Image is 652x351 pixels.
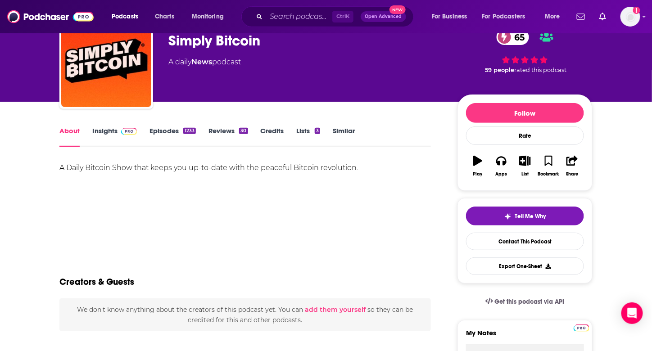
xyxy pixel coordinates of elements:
span: rated this podcast [514,67,566,73]
button: open menu [539,9,571,24]
a: Contact This Podcast [466,233,584,250]
input: Search podcasts, credits, & more... [266,9,332,24]
span: 65 [506,29,530,45]
img: tell me why sparkle [504,213,512,220]
div: Open Intercom Messenger [621,302,643,324]
div: 1233 [183,128,196,134]
button: Open AdvancedNew [361,11,406,22]
a: Lists3 [297,126,320,147]
img: Podchaser Pro [121,128,137,135]
span: 59 people [485,67,514,73]
a: Episodes1233 [149,126,196,147]
svg: Add a profile image [633,7,640,14]
a: 65 [497,29,530,45]
span: Get this podcast via API [495,298,565,306]
span: Logged in as nbaderrubenstein [620,7,640,27]
button: Bookmark [537,150,560,182]
div: Apps [496,171,507,177]
a: Reviews30 [208,126,248,147]
button: open menu [476,9,539,24]
a: Pro website [574,323,589,332]
div: A daily podcast [168,57,241,67]
button: Show profile menu [620,7,640,27]
a: Show notifications dropdown [573,9,589,24]
img: Simply Bitcoin [61,17,151,107]
div: Play [473,171,483,177]
div: Rate [466,126,584,145]
span: For Podcasters [482,10,525,23]
img: Podchaser - Follow, Share and Rate Podcasts [7,8,94,25]
img: User Profile [620,7,640,27]
h2: Creators & Guests [59,276,134,288]
a: Get this podcast via API [478,291,572,313]
div: 30 [239,128,248,134]
button: add them yourself [305,306,366,313]
div: 65 59 peoplerated this podcast [457,23,593,79]
a: News [191,58,212,66]
span: Podcasts [112,10,138,23]
button: Follow [466,103,584,123]
span: Open Advanced [365,14,402,19]
a: Charts [149,9,180,24]
span: New [389,5,406,14]
button: open menu [105,9,150,24]
label: My Notes [466,328,584,344]
div: A Daily Bitcoin Show that keeps you up-to-date with the peaceful Bitcoin revolution. [59,162,431,174]
div: Share [566,171,578,177]
div: Bookmark [538,171,559,177]
button: open menu [186,9,235,24]
button: tell me why sparkleTell Me Why [466,207,584,225]
a: Show notifications dropdown [596,9,610,24]
button: Apps [489,150,513,182]
button: Share [561,150,584,182]
button: List [513,150,537,182]
span: For Business [432,10,467,23]
img: Podchaser Pro [574,324,589,332]
button: open menu [426,9,479,24]
a: Similar [333,126,355,147]
div: List [521,171,529,177]
div: Search podcasts, credits, & more... [250,6,422,27]
span: More [545,10,560,23]
span: Charts [155,10,174,23]
button: Export One-Sheet [466,257,584,275]
div: 3 [315,128,320,134]
button: Play [466,150,489,182]
a: Credits [261,126,284,147]
a: About [59,126,80,147]
span: Monitoring [192,10,224,23]
span: We don't know anything about the creators of this podcast yet . You can so they can be credited f... [77,306,413,324]
span: Ctrl K [332,11,353,22]
span: Tell Me Why [515,213,546,220]
a: InsightsPodchaser Pro [92,126,137,147]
